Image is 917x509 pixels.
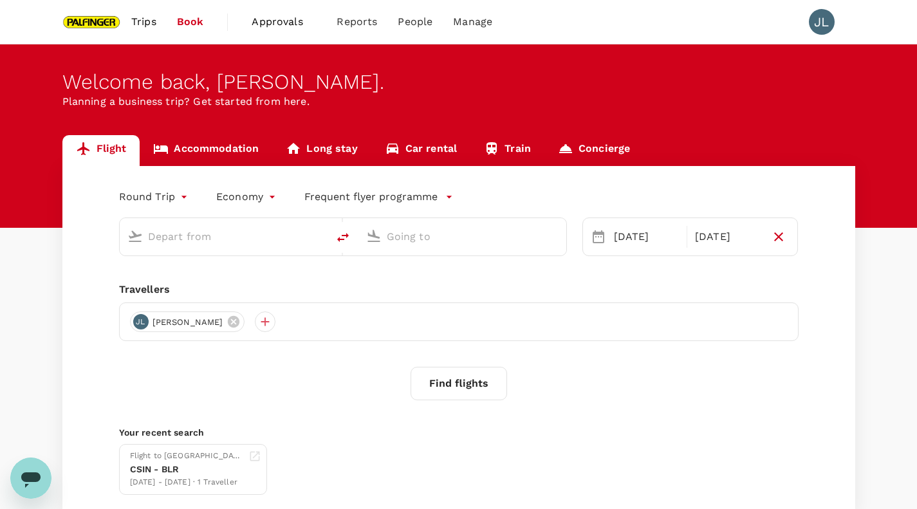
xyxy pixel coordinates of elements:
[130,311,245,332] div: JL[PERSON_NAME]
[62,94,855,109] p: Planning a business trip? Get started from here.
[119,187,191,207] div: Round Trip
[148,227,301,246] input: Depart from
[544,135,644,166] a: Concierge
[130,476,243,489] div: [DATE] - [DATE] · 1 Traveller
[453,14,492,30] span: Manage
[387,227,539,246] input: Going to
[130,463,243,476] div: CSIN - BLR
[304,189,438,205] p: Frequent flyer programme
[131,14,156,30] span: Trips
[10,458,51,499] iframe: Button to launch messaging window
[304,189,453,205] button: Frequent flyer programme
[62,135,140,166] a: Flight
[337,14,377,30] span: Reports
[130,450,243,463] div: Flight to [GEOGRAPHIC_DATA]
[62,8,122,36] img: Palfinger Asia Pacific Pte Ltd
[216,187,279,207] div: Economy
[557,235,560,237] button: Open
[177,14,204,30] span: Book
[62,70,855,94] div: Welcome back , [PERSON_NAME] .
[140,135,272,166] a: Accommodation
[328,222,358,253] button: delete
[690,224,765,250] div: [DATE]
[133,314,149,329] div: JL
[145,316,231,329] span: [PERSON_NAME]
[809,9,835,35] div: JL
[119,282,799,297] div: Travellers
[470,135,544,166] a: Train
[609,224,684,250] div: [DATE]
[371,135,471,166] a: Car rental
[411,367,507,400] button: Find flights
[252,14,316,30] span: Approvals
[119,426,799,439] p: Your recent search
[272,135,371,166] a: Long stay
[398,14,432,30] span: People
[319,235,321,237] button: Open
